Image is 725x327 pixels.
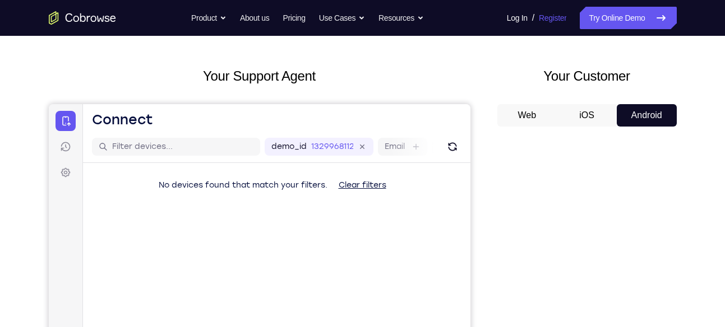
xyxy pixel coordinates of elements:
[240,7,269,29] a: About us
[617,104,677,127] button: Android
[497,66,677,86] h2: Your Customer
[539,7,566,29] a: Register
[580,7,676,29] a: Try Online Demo
[319,7,365,29] button: Use Cases
[283,7,305,29] a: Pricing
[532,11,534,25] span: /
[497,104,557,127] button: Web
[557,104,617,127] button: iOS
[49,66,470,86] h2: Your Support Agent
[49,11,116,25] a: Go to the home page
[378,7,424,29] button: Resources
[507,7,528,29] a: Log In
[191,7,227,29] button: Product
